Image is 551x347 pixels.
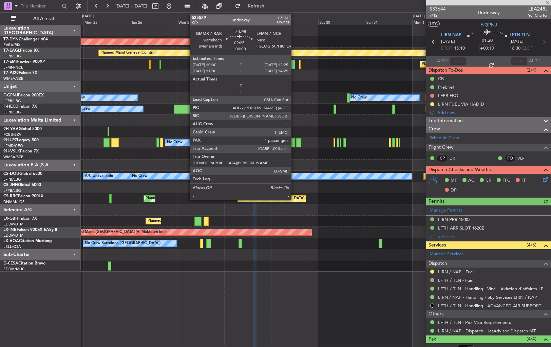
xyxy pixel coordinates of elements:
[3,98,21,104] a: LFPB/LBG
[482,37,493,44] span: 01:20
[468,177,474,184] span: AC
[438,294,537,300] a: LIRN / NAP - Handling - Sky Services LIRN / NAP
[429,310,443,318] span: Others
[3,228,57,232] a: LX-INBFalcon 900EX EASy II
[351,93,367,103] div: No Crew
[3,239,52,243] a: LX-AOACitation Mustang
[451,177,457,184] span: MF
[486,177,491,184] span: CR
[502,177,510,184] span: FFC
[21,1,60,11] input: Trip Number
[224,19,271,25] div: Thu 28
[3,60,17,64] span: T7-EMI
[3,60,45,64] a: T7-EMIHawker 900XP
[438,269,474,275] a: LIRN / NAP - Fuel
[3,217,37,221] a: LX-GBHFalcon 7X
[85,171,113,181] div: A/C Unavailable
[115,3,147,9] span: [DATE] - [DATE]
[240,194,346,204] div: Planned Maint [GEOGRAPHIC_DATA] ([GEOGRAPHIC_DATA])
[510,38,524,45] span: [DATE]
[3,105,37,109] a: F-HECDFalcon 7X
[3,93,44,97] a: F-GPNJFalcon 900EX
[232,1,272,12] button: Refresh
[3,49,39,53] a: T7-EAGLFalcon 8X
[7,13,74,24] button: All Aircraft
[438,303,548,309] a: LFTH / TLN - Handling - ADVANCED AIR SUPPORT LFPB
[430,251,463,258] a: Manage Services
[3,37,19,41] span: T7-DYN
[3,154,23,160] a: WMSA/SZB
[429,67,463,74] span: Dispatch To-Dos
[422,59,461,69] div: Planned Maint Chester
[429,125,440,133] span: Crew
[522,45,533,52] span: ELDT
[3,199,24,204] a: DNMM/LOS
[517,155,533,161] a: VLF
[437,110,548,115] div: Add new
[3,194,43,198] a: CS-RRCFalcon 900LX
[3,37,48,41] a: T7-DYNChallenger 604
[430,135,459,142] a: Schedule Crew
[85,238,160,249] div: No Crew Barcelona ([GEOGRAPHIC_DATA])
[3,105,18,109] span: F-HECD
[83,19,130,25] div: Mon 25
[412,19,459,25] div: Mon 1
[480,21,497,29] span: F-GPNJ
[271,19,318,25] div: Fri 29
[438,101,484,107] div: LIRN FUEL VIA HADID
[3,261,45,266] a: D-CESACitation Bravo
[3,239,19,243] span: LX-AOA
[3,127,42,131] a: 9H-YAAGlobal 5000
[425,171,532,181] div: Planned Maint [GEOGRAPHIC_DATA] ([GEOGRAPHIC_DATA])
[3,217,18,221] span: LX-GBH
[441,32,461,39] span: LIRN NAP
[318,19,365,25] div: Sat 30
[167,138,183,148] div: No Crew
[438,286,548,292] a: LFTH / TLN - Handling - Vinci - Aviation d'affaires LFTH / TLN*****MY HANDLING****
[3,54,21,59] a: LFPB/LBG
[451,187,457,194] span: DP
[429,166,493,174] span: Dispatch Checks and Weather
[438,93,458,98] div: LFPB FBO
[3,267,25,272] a: EDDM/MUC
[437,58,448,65] span: ATOT
[438,328,536,334] a: LIRN / NAP - Dispatch - JetAdvisor Dispatch MT
[429,144,454,151] span: Flight Crew
[3,110,21,115] a: LFPB/LBG
[413,14,425,19] div: [DATE]
[242,4,270,8] span: Refresh
[527,335,536,342] span: (4/4)
[365,19,412,25] div: Sun 31
[3,49,20,53] span: T7-EAGL
[441,45,452,52] span: ETOT
[527,5,548,13] span: LEA248J
[454,45,465,52] span: 15:10
[3,143,23,148] a: LFMD/CEQ
[3,194,18,198] span: CS-RRC
[438,319,511,325] a: LFTH / TLN - Pax Visa Requirements
[3,222,23,227] a: EDLW/DTM
[438,76,444,81] div: CB
[3,138,39,142] a: 9H-LPZLegacy 500
[3,71,37,75] a: T7-PJ29Falcon 7X
[3,261,18,266] span: D-CESA
[430,5,446,13] span: 533644
[527,241,536,249] span: (4/5)
[3,132,21,137] a: FCBB/BZV
[3,149,39,153] a: 9H-VSLKFalcon 7X
[441,38,455,45] span: [DATE]
[478,9,500,16] div: Underway
[521,177,527,184] span: FP
[428,21,440,27] button: UTC
[3,172,42,176] a: CS-DOUGlobal 6500
[3,93,18,97] span: F-GPNJ
[3,183,41,187] a: CS-JHHGlobal 6000
[3,228,17,232] span: LX-INB
[437,154,448,162] div: CP
[429,241,446,249] span: Services
[438,84,454,90] div: Prebrief
[3,76,23,81] a: WMSA/SZB
[3,65,23,70] a: LFMN/NCE
[146,194,252,204] div: Planned Maint [GEOGRAPHIC_DATA] ([GEOGRAPHIC_DATA])
[450,155,465,161] a: DRT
